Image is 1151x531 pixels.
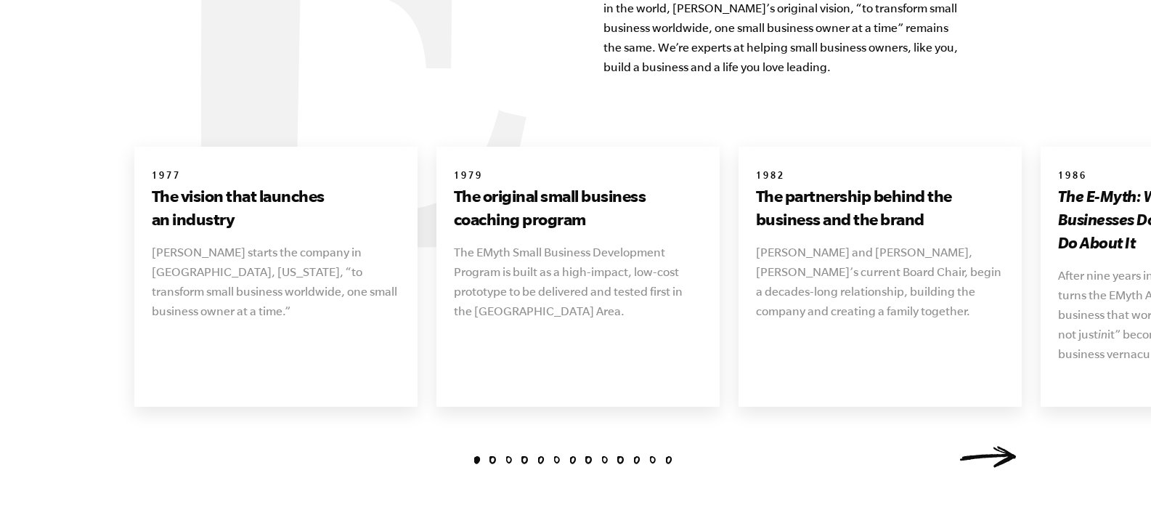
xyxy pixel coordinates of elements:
[1098,328,1107,341] i: in
[959,446,1017,468] a: Next
[152,243,400,321] p: [PERSON_NAME] starts the company in [GEOGRAPHIC_DATA], [US_STATE], “to transform small business w...
[152,170,400,185] h6: 1977
[454,243,702,321] p: The EMyth Small Business Development Program is built as a high-impact, low-cost prototype to be ...
[756,243,1004,321] p: [PERSON_NAME] and [PERSON_NAME], [PERSON_NAME]’s current Board Chair, begin a decades-long relati...
[454,170,702,185] h6: 1979
[756,170,1004,185] h6: 1982
[1078,461,1151,531] iframe: Chat Widget
[152,185,400,231] h3: The vision that launches an industry
[454,185,702,231] h3: The original small business coaching program
[756,185,1004,231] h3: The partnership behind the business and the brand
